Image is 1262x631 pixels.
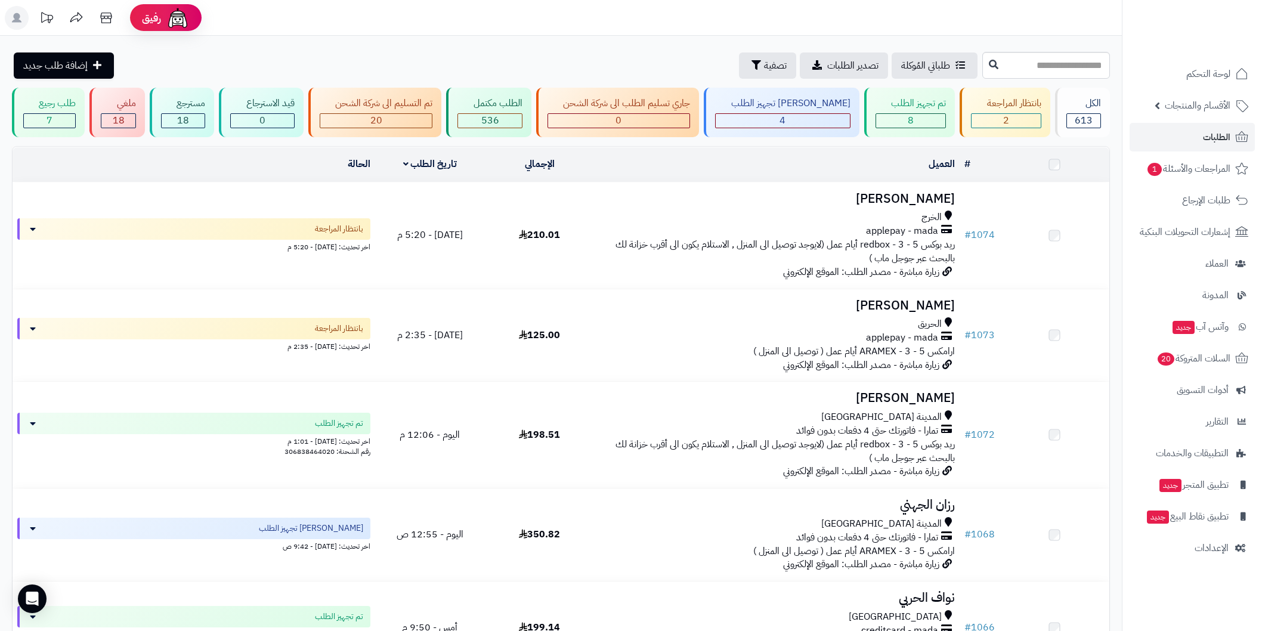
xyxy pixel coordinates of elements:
span: 0 [259,113,265,128]
div: جاري تسليم الطلب الى شركة الشحن [548,97,690,110]
a: قيد الاسترجاع 0 [216,88,305,137]
span: تم تجهيز الطلب [315,611,363,623]
span: لوحة التحكم [1186,66,1230,82]
span: وآتس آب [1171,318,1229,335]
a: بانتظار المراجعة 2 [957,88,1052,137]
span: # [964,228,971,242]
a: [PERSON_NAME] تجهيز الطلب 4 [701,88,861,137]
a: # [964,157,970,171]
span: applepay - mada [866,224,938,238]
a: مسترجع 18 [147,88,216,137]
span: زيارة مباشرة - مصدر الطلب: الموقع الإلكتروني [783,358,939,372]
span: تم تجهيز الطلب [315,417,363,429]
h3: نواف الحربي [599,591,955,605]
div: اخر تحديث: [DATE] - 5:20 م [17,240,370,252]
a: تطبيق نقاط البيعجديد [1130,502,1255,531]
a: المراجعات والأسئلة1 [1130,154,1255,183]
a: تحديثات المنصة [32,6,61,33]
div: 4 [716,114,849,128]
span: تصفية [764,58,787,73]
div: 18 [101,114,135,128]
img: logo-2.png [1181,9,1251,34]
span: جديد [1147,511,1169,524]
span: المدينة [GEOGRAPHIC_DATA] [821,410,942,424]
a: الإعدادات [1130,534,1255,562]
a: تصدير الطلبات [800,52,888,79]
a: العملاء [1130,249,1255,278]
a: الحالة [348,157,370,171]
span: إشعارات التحويلات البنكية [1140,224,1230,240]
span: [DATE] - 5:20 م [397,228,463,242]
span: اليوم - 12:55 ص [397,527,463,542]
a: جاري تسليم الطلب الى شركة الشحن 0 [534,88,701,137]
div: ملغي [101,97,135,110]
span: طلبات الإرجاع [1182,192,1230,209]
div: 7 [24,114,75,128]
a: السلات المتروكة20 [1130,344,1255,373]
span: الحريق [918,317,942,331]
h3: [PERSON_NAME] [599,391,955,405]
span: تطبيق نقاط البيع [1146,508,1229,525]
span: 8 [908,113,914,128]
span: اليوم - 12:06 م [400,428,460,442]
span: السلات المتروكة [1156,350,1230,367]
span: التقارير [1206,413,1229,430]
a: الطلب مكتمل 536 [444,88,533,137]
h3: [PERSON_NAME] [599,192,955,206]
span: 536 [481,113,499,128]
span: تصدير الطلبات [827,58,879,73]
a: التقارير [1130,407,1255,436]
span: 2 [1003,113,1009,128]
a: العميل [929,157,955,171]
a: #1072 [964,428,995,442]
span: 1 [1147,163,1162,176]
div: 536 [458,114,521,128]
span: الطلبات [1203,129,1230,146]
div: [PERSON_NAME] تجهيز الطلب [715,97,850,110]
a: وآتس آبجديد [1130,313,1255,341]
span: [PERSON_NAME] تجهيز الطلب [259,522,363,534]
div: الطلب مكتمل [457,97,522,110]
span: طلباتي المُوكلة [901,58,950,73]
div: مسترجع [161,97,205,110]
div: الكل [1066,97,1101,110]
a: طلباتي المُوكلة [892,52,978,79]
a: الإجمالي [525,157,555,171]
div: اخر تحديث: [DATE] - 9:42 ص [17,539,370,552]
span: 7 [47,113,52,128]
span: ريد بوكس redbox - 3 - 5 أيام عمل (لايوجد توصيل الى المنزل , الاستلام يكون الى أقرب خزانة لك بالبح... [615,437,955,465]
span: # [964,527,971,542]
a: تطبيق المتجرجديد [1130,471,1255,499]
span: 0 [615,113,621,128]
span: 18 [177,113,189,128]
a: التطبيقات والخدمات [1130,439,1255,468]
span: رقم الشحنة: 306838464020 [284,446,370,457]
div: بانتظار المراجعة [971,97,1041,110]
span: 20 [370,113,382,128]
span: إضافة طلب جديد [23,58,88,73]
span: جديد [1173,321,1195,334]
span: جديد [1159,479,1181,492]
div: تم التسليم الى شركة الشحن [320,97,432,110]
span: أدوات التسويق [1177,382,1229,398]
span: بانتظار المراجعة [315,323,363,335]
span: العملاء [1205,255,1229,272]
span: التطبيقات والخدمات [1156,445,1229,462]
div: 20 [320,114,432,128]
button: تصفية [739,52,796,79]
span: رفيق [142,11,161,25]
span: الأقسام والمنتجات [1165,97,1230,114]
a: تم تجهيز الطلب 8 [862,88,957,137]
a: أدوات التسويق [1130,376,1255,404]
span: بانتظار المراجعة [315,223,363,235]
h3: [PERSON_NAME] [599,299,955,313]
a: الكل613 [1053,88,1112,137]
a: إشعارات التحويلات البنكية [1130,218,1255,246]
span: الإعدادات [1195,540,1229,556]
div: اخر تحديث: [DATE] - 1:01 م [17,434,370,447]
a: إضافة طلب جديد [14,52,114,79]
span: 613 [1075,113,1093,128]
span: 125.00 [519,328,560,342]
div: Open Intercom Messenger [18,584,47,613]
span: زيارة مباشرة - مصدر الطلب: الموقع الإلكتروني [783,464,939,478]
